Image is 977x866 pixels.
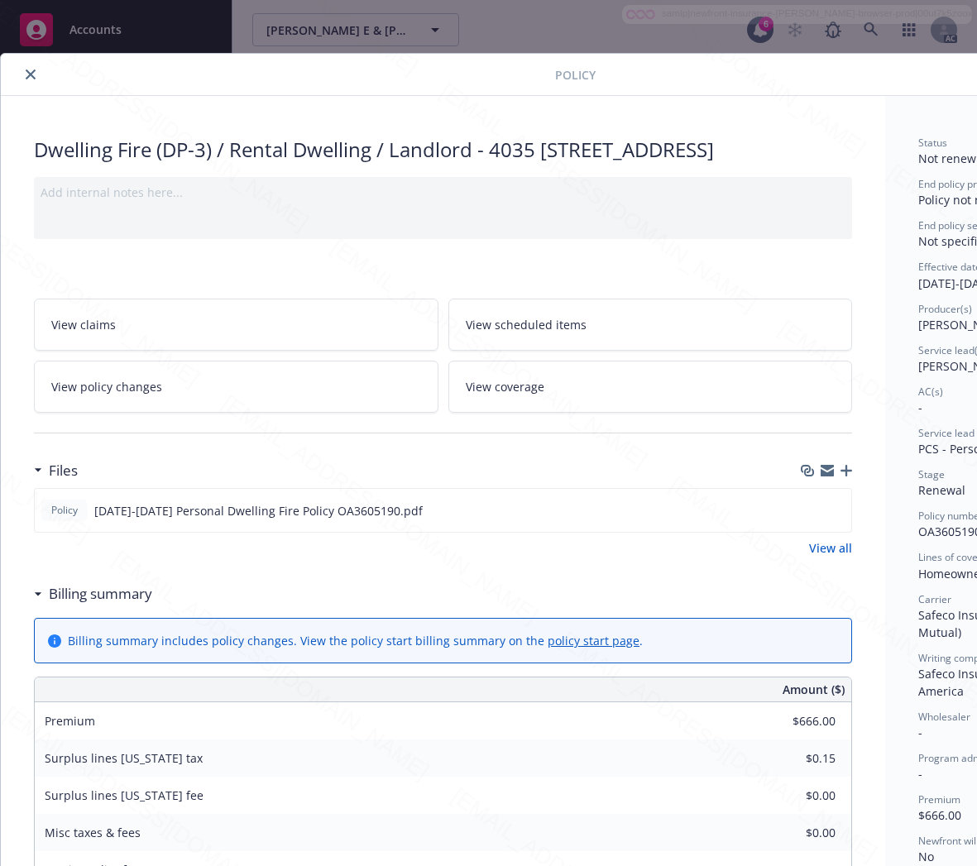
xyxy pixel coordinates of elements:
span: Amount ($) [783,681,845,698]
span: Renewal [918,482,965,498]
span: AC(s) [918,385,943,399]
span: Surplus lines [US_STATE] fee [45,787,204,803]
span: Premium [918,792,960,806]
span: View claims [51,316,116,333]
span: Policy [555,66,596,84]
span: - [918,400,922,415]
a: View scheduled items [448,299,853,351]
div: Dwelling Fire (DP-3) / Rental Dwelling / Landlord - 4035 [STREET_ADDRESS] [34,136,852,164]
input: 0.00 [738,746,845,771]
span: Wholesaler [918,710,970,724]
span: - [918,725,922,740]
button: preview file [830,502,845,519]
button: close [21,65,41,84]
span: View scheduled items [466,316,587,333]
span: Stage [918,467,945,481]
span: Carrier [918,592,951,606]
span: [DATE]-[DATE] Personal Dwelling Fire Policy OA3605190.pdf [94,502,423,519]
div: Billing summary includes policy changes. View the policy start billing summary on the . [68,632,643,649]
span: No [918,849,934,864]
input: 0.00 [738,821,845,845]
div: Billing summary [34,583,152,605]
span: Surplus lines [US_STATE] tax [45,750,203,766]
a: policy start page [548,633,639,648]
button: download file [803,502,817,519]
input: 0.00 [738,783,845,808]
h3: Billing summary [49,583,152,605]
span: View policy changes [51,378,162,395]
a: View all [809,539,852,557]
a: View policy changes [34,361,438,413]
a: View claims [34,299,438,351]
span: $666.00 [918,807,961,823]
span: Producer(s) [918,302,972,316]
span: - [918,766,922,782]
input: 0.00 [738,709,845,734]
span: View coverage [466,378,544,395]
div: Add internal notes here... [41,184,845,201]
span: Policy [48,503,81,518]
span: Premium [45,713,95,729]
span: Status [918,136,947,150]
h3: Files [49,460,78,481]
a: View coverage [448,361,853,413]
div: Files [34,460,78,481]
span: Misc taxes & fees [45,825,141,840]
